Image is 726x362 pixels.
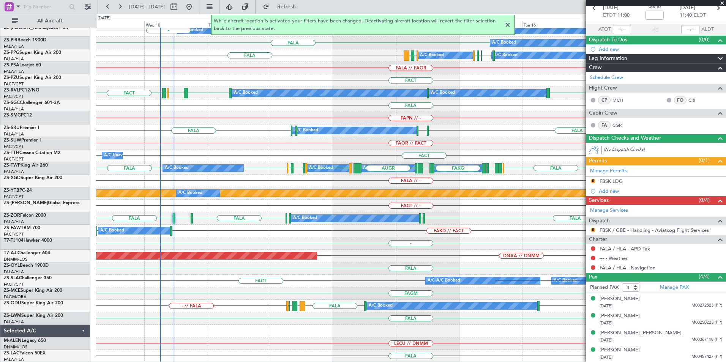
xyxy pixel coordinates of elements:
div: CP [598,96,611,104]
a: FALA / HLA - APD Tax [600,246,650,252]
div: A/C Booked [100,225,124,236]
div: FO [674,96,687,104]
span: ZS-TTH [4,151,19,155]
div: A/C Booked [165,162,189,174]
span: (4/4) [699,272,710,280]
a: FACT/CPT [4,144,24,150]
a: FALA/HLA [4,56,24,62]
a: Manage Permits [590,167,627,175]
a: ZS-FAWTBM-700 [4,226,40,230]
a: FALA/HLA [4,131,24,137]
span: Permits [589,157,607,165]
a: ZS-RVLPC12/NG [4,88,39,93]
a: FALA/HLA [4,69,24,74]
div: A/C Booked [420,50,444,61]
span: Charter [589,235,607,244]
span: 00:40 [649,3,661,11]
div: Add new [599,188,722,194]
a: ZS-ODUSuper King Air 200 [4,301,63,305]
div: A/C Booked [494,50,518,61]
span: ZS-LAC [4,351,19,356]
button: Refresh [259,1,305,13]
span: Refresh [271,4,303,9]
div: [PERSON_NAME] [600,295,640,303]
span: Leg Information [589,54,627,63]
a: FACT/CPT [4,156,24,162]
span: [DATE] - [DATE] [129,3,165,10]
span: ZS-SRU [4,126,20,130]
div: FA [598,121,611,129]
span: ZS-LWM [4,313,21,318]
a: Manage PAX [660,284,689,291]
span: Flight Crew [589,84,617,93]
div: A/C Booked [178,187,202,199]
span: M00250223 (PP) [691,320,722,326]
div: FBSK LDG [600,178,623,184]
div: A/C Booked [431,87,455,99]
a: ZS-YTBPC-24 [4,188,32,193]
span: Dispatch To-Dos [589,36,627,44]
a: ZS-SMGPC12 [4,113,32,118]
button: R [591,179,595,183]
a: CGR [612,122,630,129]
span: T7-AJI [4,251,17,255]
span: (0/0) [699,36,710,44]
span: ZS-MCE [4,288,21,293]
span: ZS-SLA [4,276,19,280]
a: Manage Services [590,207,628,214]
a: Schedule Crew [590,74,623,82]
span: (0/4) [699,196,710,204]
span: Services [589,196,609,205]
span: Crew [589,63,602,72]
span: ZS-SGC [4,101,20,105]
div: A/C Booked [492,37,516,49]
a: ZS-MCESuper King Air 200 [4,288,62,293]
span: ZS-PZU [4,76,19,80]
div: A/C Booked [363,162,387,174]
a: ZS-SLAChallenger 350 [4,276,52,280]
div: A/C Booked [234,87,258,99]
span: Dispatch [589,217,610,225]
a: ZS-TWPKing Air 260 [4,163,48,168]
a: DNMM/LOS [4,344,27,350]
span: [DATE] [600,337,612,343]
a: ZS-SGCChallenger 601-3A [4,101,60,105]
a: T7-TJ104Hawker 4000 [4,238,52,243]
div: A/C Booked [369,300,393,312]
span: ZS-OYL [4,263,20,268]
a: FACT/CPT [4,282,24,287]
span: ZS-ODU [4,301,21,305]
div: A/C Booked [294,125,318,136]
input: Trip Number [23,1,67,13]
a: FACT/CPT [4,81,24,87]
a: FACT/CPT [4,194,24,200]
span: (0/1) [699,156,710,164]
span: M00457427 (PP) [691,354,722,360]
span: 11:00 [617,12,630,19]
a: FALA/HLA [4,169,24,175]
span: [DATE] [680,4,695,12]
span: M-ALEN [4,338,22,343]
span: ZS-PPG [4,50,19,55]
span: ZS-TWP [4,163,21,168]
span: ZS-RVL [4,88,19,93]
a: ZS-[PERSON_NAME]Global Express [4,201,79,205]
span: Cabin Crew [589,109,617,118]
a: ZS-PPGSuper King Air 200 [4,50,61,55]
a: ZS-PIRBeech 1900D [4,38,46,42]
div: [PERSON_NAME] [PERSON_NAME] [600,329,682,337]
span: ZS-SMG [4,113,21,118]
span: ZS-PIR [4,38,17,42]
button: R [591,228,595,232]
span: 11:40 [680,12,692,19]
a: FACT/CPT [4,231,24,237]
div: A/C Booked [428,275,451,286]
span: M00272523 (PP) [691,302,722,309]
span: ZS-XGD [4,176,21,180]
span: T7-TJ104 [4,238,24,243]
a: CRI [688,97,705,104]
div: [PERSON_NAME] [600,346,640,354]
span: ZS-SUW [4,138,21,143]
a: FAGM/QRA [4,294,27,300]
a: ZS-LACFalcon 50EX [4,351,46,356]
